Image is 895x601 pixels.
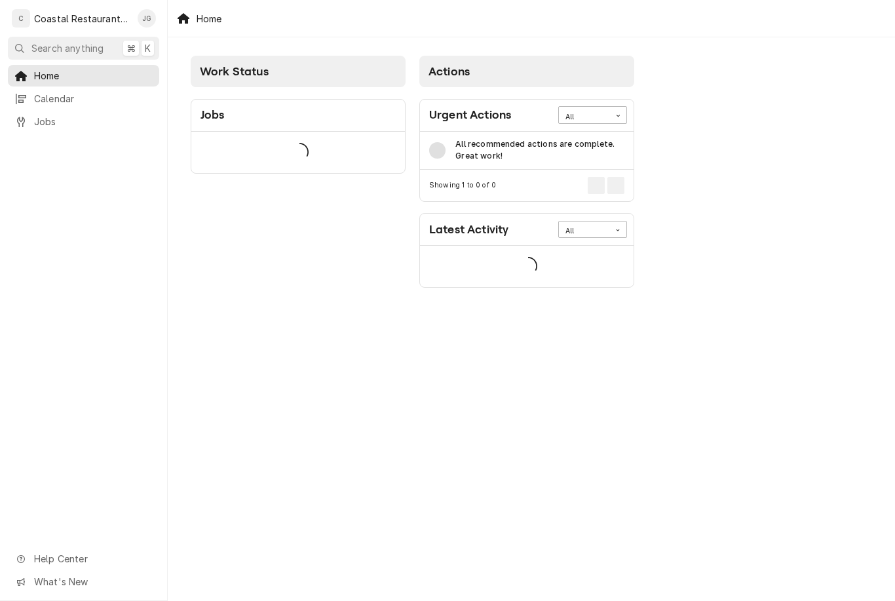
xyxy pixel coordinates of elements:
[586,177,625,194] div: Pagination Controls
[191,100,405,132] div: Card Header
[429,221,508,239] div: Card Title
[558,221,627,238] div: Card Data Filter Control
[419,213,634,288] div: Card: Latest Activity
[420,170,634,201] div: Card Footer: Pagination
[8,548,159,570] a: Go to Help Center
[558,106,627,123] div: Card Data Filter Control
[34,92,153,106] span: Calendar
[145,41,151,55] span: K
[429,106,511,124] div: Card Title
[419,56,634,87] div: Card Column Header
[419,87,634,288] div: Card Column Content
[429,180,496,191] div: Current Page Details
[420,214,634,246] div: Card Header
[420,132,634,170] div: Info Row
[607,177,624,194] button: Go to Next Page
[565,226,603,237] div: All
[191,87,406,225] div: Card Column Content
[191,56,406,87] div: Card Column Header
[126,41,136,55] span: ⌘
[34,69,153,83] span: Home
[200,106,225,124] div: Card Title
[455,138,624,163] div: All recommended actions are complete. Great work!
[428,65,470,78] span: Actions
[8,111,159,132] a: Jobs
[8,571,159,592] a: Go to What's New
[34,552,151,566] span: Help Center
[34,12,130,26] div: Coastal Restaurant Repair
[8,88,159,109] a: Calendar
[34,575,151,589] span: What's New
[419,99,634,202] div: Card: Urgent Actions
[588,177,605,194] button: Go to Previous Page
[8,37,159,60] button: Search anything⌘K
[420,132,634,170] div: Card Data
[184,49,413,295] div: Card Column: Work Status
[413,49,641,295] div: Card Column: Actions
[138,9,156,28] div: JG
[34,115,153,128] span: Jobs
[420,100,634,132] div: Card Header
[420,246,634,287] div: Card Data
[138,9,156,28] div: James Gatton's Avatar
[31,41,104,55] span: Search anything
[12,9,30,28] div: C
[519,253,537,281] span: Loading...
[8,65,159,87] a: Home
[565,112,603,123] div: All
[191,99,406,174] div: Card: Jobs
[168,37,895,311] div: Dashboard
[290,138,309,166] span: Loading...
[191,132,405,173] div: Card Data
[200,65,269,78] span: Work Status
